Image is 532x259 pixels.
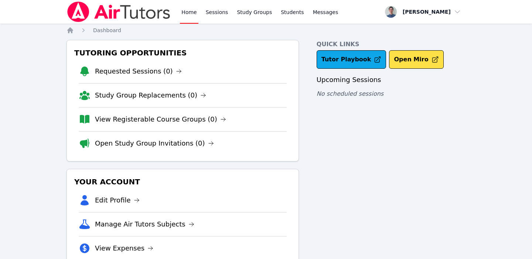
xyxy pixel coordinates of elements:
button: Open Miro [389,50,443,69]
a: Open Study Group Invitations (0) [95,138,214,149]
span: Messages [313,8,338,16]
a: Edit Profile [95,195,140,205]
span: No scheduled sessions [317,90,383,97]
span: Dashboard [93,27,121,33]
img: Air Tutors [66,1,171,22]
nav: Breadcrumb [66,27,465,34]
a: Dashboard [93,27,121,34]
a: Tutor Playbook [317,50,386,69]
a: Requested Sessions (0) [95,66,182,76]
h3: Your Account [73,175,293,188]
h4: Quick Links [317,40,465,49]
h3: Tutoring Opportunities [73,46,293,59]
a: Manage Air Tutors Subjects [95,219,194,229]
a: View Registerable Course Groups (0) [95,114,226,125]
h3: Upcoming Sessions [317,75,465,85]
a: Study Group Replacements (0) [95,90,206,100]
a: View Expenses [95,243,153,253]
